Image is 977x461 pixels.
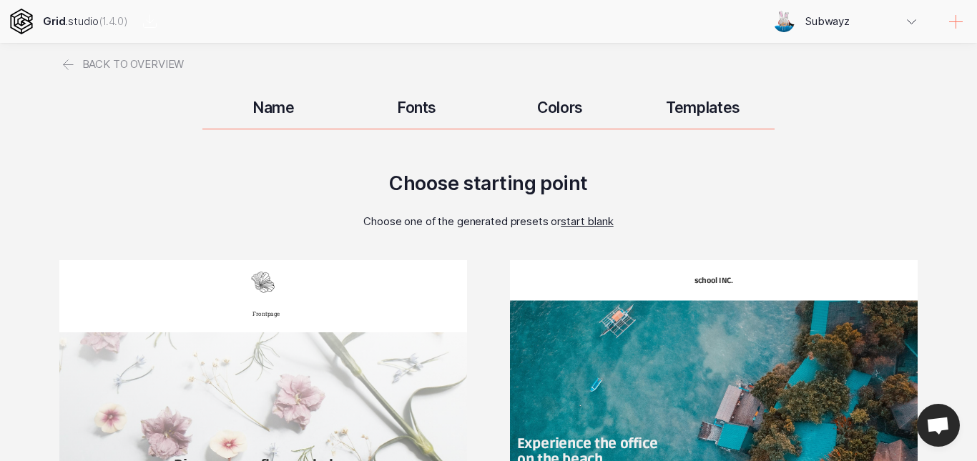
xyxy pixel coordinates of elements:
[43,14,65,28] strong: Grid
[59,43,184,86] a: Back to overview
[99,14,128,28] span: Click to see changelog
[363,214,613,228] p: Choose one of the generated presets or
[632,99,775,117] h3: Templates
[917,404,960,447] a: Open chat
[389,172,587,195] h2: Choose starting point
[488,99,632,117] h3: Colors
[773,11,795,32] img: Profile picture
[345,99,488,117] h3: Fonts
[202,99,345,117] h3: Name
[82,43,185,86] span: Back to overview
[561,214,614,228] span: start blank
